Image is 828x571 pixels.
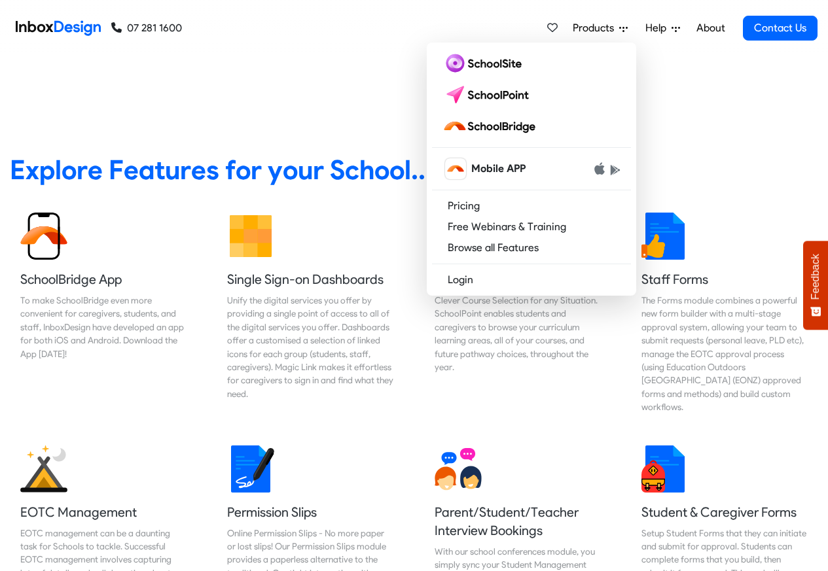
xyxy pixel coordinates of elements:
[227,294,393,400] div: Unify the digital services you offer by providing a single point of access to all of the digital ...
[227,503,393,521] h5: Permission Slips
[803,241,828,330] button: Feedback - Show survey
[424,202,611,424] a: Course Selection Clever Course Selection for any Situation. SchoolPoint enables students and care...
[645,20,672,36] span: Help
[20,294,187,360] div: To make SchoolBridge even more convenient for caregivers, students, and staff, InboxDesign have d...
[471,161,526,177] span: Mobile APP
[641,294,808,414] div: The Forms module combines a powerful new form builder with a multi-stage approval system, allowin...
[435,503,601,540] h5: Parent/Student/Teacher Interview Bookings
[432,216,631,237] a: Free Webinars & Training
[442,53,527,74] img: schoolsite logo
[445,158,466,179] img: schoolbridge icon
[641,445,689,493] img: 2022_01_13_icon_student_form.svg
[432,269,631,290] a: Login
[442,84,535,105] img: schoolpoint logo
[432,196,631,216] a: Pricing
[217,202,404,424] a: Single Sign-on Dashboards Unify the digital services you offer by providing a single point of acc...
[227,213,274,260] img: 2022_01_13_icon_grid.svg
[227,445,274,493] img: 2022_01_18_icon_signature.svg
[640,15,685,41] a: Help
[435,445,482,493] img: 2022_01_13_icon_conversation.svg
[641,503,808,521] h5: Student & Caregiver Forms
[573,20,619,36] span: Products
[10,202,197,424] a: SchoolBridge App To make SchoolBridge even more convenient for caregivers, students, and staff, I...
[20,503,187,521] h5: EOTC Management
[810,254,821,300] span: Feedback
[427,43,636,296] div: Products
[111,20,182,36] a: 07 281 1600
[227,270,393,288] h5: Single Sign-on Dashboards
[641,213,689,260] img: 2022_01_13_icon_thumbsup.svg
[567,15,633,41] a: Products
[20,445,67,493] img: 2022_01_25_icon_eonz.svg
[435,294,601,373] div: Clever Course Selection for any Situation. SchoolPoint enables students and caregivers to browse ...
[432,153,631,184] a: schoolbridge icon Mobile APP
[432,237,631,258] a: Browse all Features
[743,16,818,41] a: Contact Us
[693,15,729,41] a: About
[20,270,187,288] h5: SchoolBridge App
[20,213,67,260] img: 2022_01_13_icon_sb_app.svg
[641,270,808,288] h5: Staff Forms
[631,202,818,424] a: Staff Forms The Forms module combines a powerful new form builder with a multi-stage approval sys...
[442,116,541,137] img: schoolbridge logo
[10,153,818,186] heading: Explore Features for your School...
